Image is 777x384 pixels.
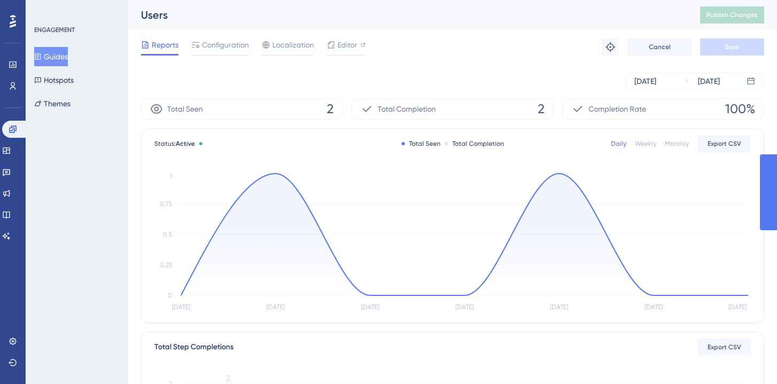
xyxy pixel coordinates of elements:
[34,70,74,90] button: Hotspots
[538,100,545,117] span: 2
[728,303,747,311] tspan: [DATE]
[202,38,249,51] span: Configuration
[700,6,764,23] button: Publish Changes
[634,75,656,88] div: [DATE]
[176,140,195,147] span: Active
[708,343,741,351] span: Export CSV
[154,139,195,148] span: Status:
[698,75,720,88] div: [DATE]
[266,303,285,311] tspan: [DATE]
[550,303,568,311] tspan: [DATE]
[635,139,656,148] div: Weekly
[645,303,663,311] tspan: [DATE]
[627,38,692,56] button: Cancel
[402,139,441,148] div: Total Seen
[160,200,172,208] tspan: 0.75
[154,341,233,354] div: Total Step Completions
[725,100,755,117] span: 100%
[272,38,314,51] span: Localization
[163,231,172,238] tspan: 0.5
[700,38,764,56] button: Save
[732,342,764,374] iframe: UserGuiding AI Assistant Launcher
[456,303,474,311] tspan: [DATE]
[588,103,646,115] span: Completion Rate
[172,303,190,311] tspan: [DATE]
[160,261,172,269] tspan: 0.25
[34,47,68,66] button: Guides
[34,94,70,113] button: Themes
[708,139,741,148] span: Export CSV
[338,38,357,51] span: Editor
[168,292,172,299] tspan: 0
[327,100,334,117] span: 2
[697,135,751,152] button: Export CSV
[649,43,671,51] span: Cancel
[725,43,740,51] span: Save
[170,173,172,180] tspan: 1
[226,373,230,383] tspan: 2
[611,139,626,148] div: Daily
[141,7,673,22] div: Users
[34,26,75,34] div: ENGAGEMENT
[361,303,379,311] tspan: [DATE]
[445,139,504,148] div: Total Completion
[167,103,203,115] span: Total Seen
[152,38,178,51] span: Reports
[707,11,758,19] span: Publish Changes
[378,103,436,115] span: Total Completion
[665,139,689,148] div: Monthly
[697,339,751,356] button: Export CSV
